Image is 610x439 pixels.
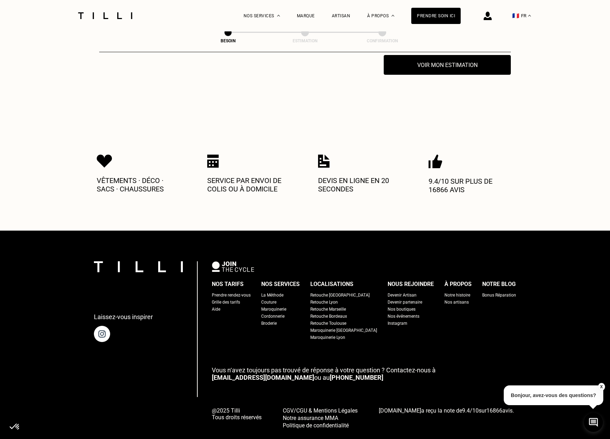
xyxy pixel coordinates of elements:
[388,299,422,306] a: Devenir partenaire
[388,306,415,313] a: Nos boutiques
[76,12,135,19] img: Logo du service de couturière Tilli
[270,38,340,43] div: Estimation
[261,292,283,299] a: La Méthode
[277,15,280,17] img: Menu déroulant
[391,15,394,17] img: Menu déroulant à propos
[212,407,262,414] span: @2025 Tilli
[347,38,418,43] div: Confirmation
[388,279,434,289] div: Nous rejoindre
[504,385,603,405] p: Bonjour, avez-vous des questions?
[283,414,358,421] a: Notre assurance MMA
[310,327,377,334] a: Maroquinerie [GEOGRAPHIC_DATA]
[94,261,183,272] img: logo Tilli
[283,407,358,414] a: CGV/CGU & Mentions Légales
[297,13,315,18] a: Marque
[379,407,514,414] span: a reçu la note de sur avis.
[482,279,516,289] div: Notre blog
[283,415,338,421] span: Notre assurance MMA
[94,326,110,342] img: page instagram de Tilli une retoucherie à domicile
[429,177,513,194] p: 9.4/10 sur plus de 16866 avis
[318,154,330,168] img: Icon
[212,292,251,299] a: Prendre rendez-vous
[261,320,277,327] a: Broderie
[212,261,254,272] img: logo Join The Cycle
[212,279,244,289] div: Nos tarifs
[212,299,240,306] a: Grille des tarifs
[97,176,181,193] p: Vêtements · Déco · Sacs · Chaussures
[318,176,403,193] p: Devis en ligne en 20 secondes
[512,12,519,19] span: 🇫🇷
[528,15,531,17] img: menu déroulant
[212,366,436,374] span: Vous n‘avez toujours pas trouvé de réponse à votre question ? Contactez-nous à
[261,279,300,289] div: Nos services
[379,407,421,414] span: [DOMAIN_NAME]
[283,422,349,429] span: Politique de confidentialité
[384,55,511,75] button: Voir mon estimation
[330,374,383,381] a: [PHONE_NUMBER]
[411,8,461,24] a: Prendre soin ici
[212,374,314,381] a: [EMAIL_ADDRESS][DOMAIN_NAME]
[212,414,262,421] span: Tous droits réservés
[310,306,346,313] a: Retouche Marseille
[207,176,292,193] p: Service par envoi de colis ou à domicile
[429,154,442,169] img: Icon
[94,313,153,321] p: Laissez-vous inspirer
[444,279,472,289] div: À propos
[462,407,479,414] span: /
[388,292,417,299] a: Devenir Artisan
[388,320,407,327] a: Instagram
[484,12,492,20] img: icône connexion
[97,154,112,168] img: Icon
[212,366,516,381] p: ou au
[444,299,469,306] a: Nos artisans
[261,313,285,320] a: Cordonnerie
[310,334,345,341] a: Maroquinerie Lyon
[486,407,502,414] span: 16866
[444,292,470,299] a: Notre histoire
[310,320,346,327] a: Retouche Toulouse
[388,313,419,320] a: Nos événements
[310,313,347,320] a: Retouche Bordeaux
[482,292,516,299] a: Bonus Réparation
[462,407,470,414] span: 9.4
[193,38,263,43] div: Besoin
[283,421,358,429] a: Politique de confidentialité
[472,407,479,414] span: 10
[261,299,276,306] a: Couture
[310,299,338,306] a: Retouche Lyon
[261,306,286,313] a: Maroquinerie
[332,13,351,18] a: Artisan
[207,154,219,168] img: Icon
[598,383,605,391] button: X
[212,306,220,313] a: Aide
[310,292,370,299] a: Retouche [GEOGRAPHIC_DATA]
